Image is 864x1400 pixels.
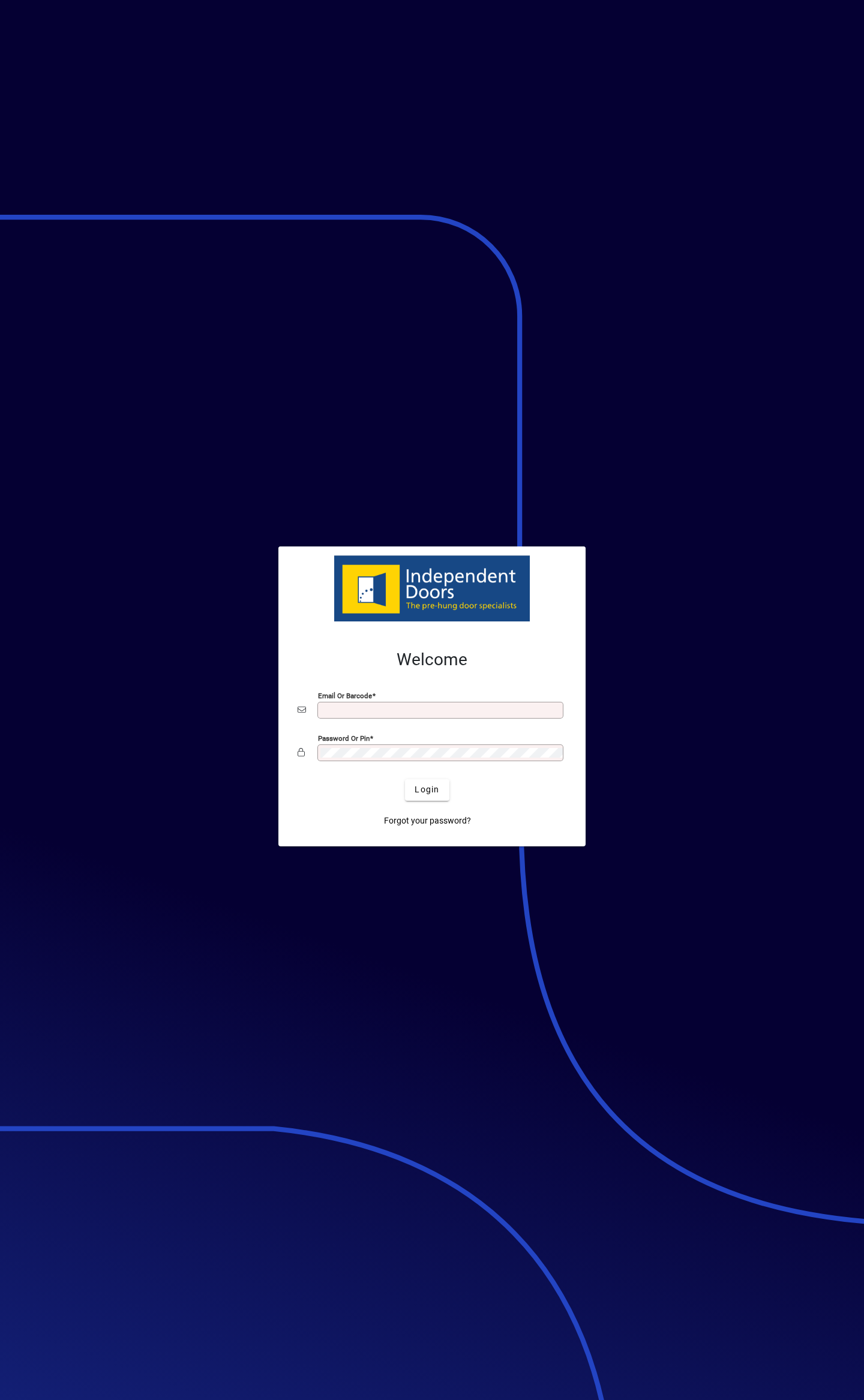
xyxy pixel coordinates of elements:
[318,691,372,699] mat-label: Email or Barcode
[405,779,449,801] button: Login
[384,815,471,827] span: Forgot your password?
[298,650,566,670] h2: Welcome
[318,734,370,742] mat-label: Password or Pin
[379,810,476,832] a: Forgot your password?
[415,783,439,796] span: Login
